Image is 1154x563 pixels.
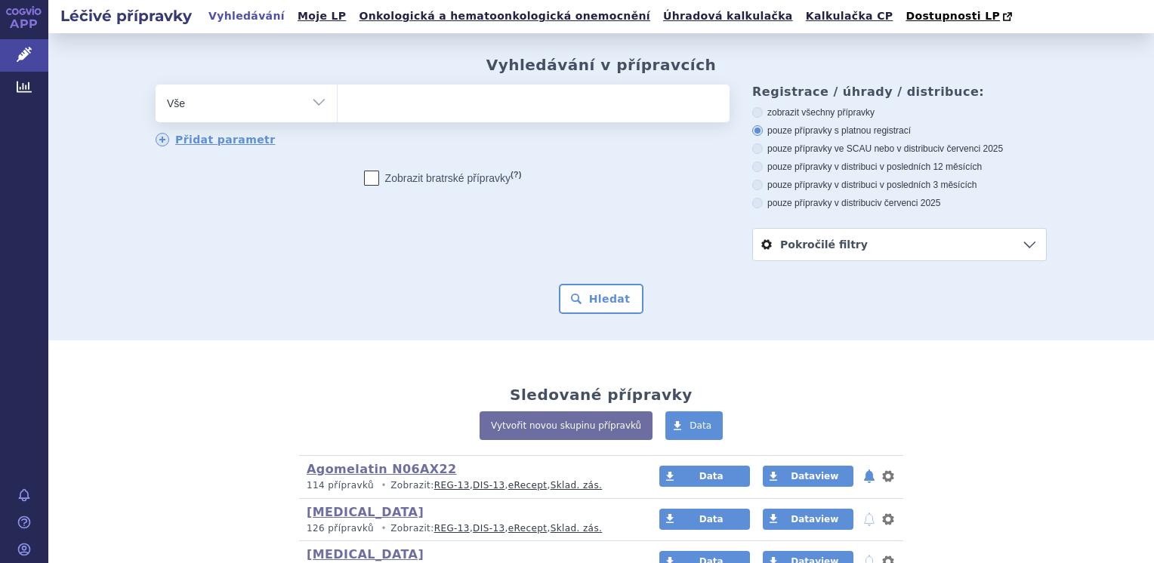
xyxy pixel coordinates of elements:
[204,6,289,26] a: Vyhledávání
[510,386,693,404] h2: Sledované přípravky
[486,56,717,74] h2: Vyhledávání v přípravcích
[881,467,896,485] button: nastavení
[752,125,1047,137] label: pouze přípravky s platnou registrací
[901,6,1020,27] a: Dostupnosti LP
[307,479,631,492] p: Zobrazit: , , ,
[791,514,838,525] span: Dataview
[940,143,1003,154] span: v červenci 2025
[307,505,424,519] a: [MEDICAL_DATA]
[791,471,838,481] span: Dataview
[752,85,1047,99] h3: Registrace / úhrady / distribuce:
[307,523,374,534] span: 126 přípravků
[659,466,750,487] a: Data
[753,229,1046,260] a: Pokročilé filtry
[48,5,204,26] h2: Léčivé přípravky
[699,514,724,525] span: Data
[752,197,1047,209] label: pouze přípravky v distribuci
[752,161,1047,173] label: pouze přípravky v distribuci v posledních 12 měsících
[508,480,548,491] a: eRecept
[659,509,750,530] a: Data
[508,523,548,534] a: eRecept
[364,171,522,186] label: Zobrazit bratrské přípravky
[801,6,898,26] a: Kalkulačka CP
[559,284,644,314] button: Hledat
[307,547,424,561] a: [MEDICAL_DATA]
[752,143,1047,155] label: pouze přípravky ve SCAU nebo v distribuci
[434,523,470,534] a: REG-13
[354,6,655,26] a: Onkologická a hematoonkologická onemocnění
[763,466,853,487] a: Dataview
[699,471,724,481] span: Data
[293,6,350,26] a: Moje LP
[307,522,631,535] p: Zobrazit: , , ,
[434,480,470,491] a: REG-13
[862,510,877,528] button: notifikace
[377,479,390,492] i: •
[480,411,653,440] a: Vytvořit novou skupinu přípravků
[752,179,1047,191] label: pouze přípravky v distribuci v posledních 3 měsících
[877,198,940,208] span: v červenci 2025
[307,462,457,476] a: Agomelatin N06AX22
[690,420,711,431] span: Data
[752,106,1047,118] label: zobrazit všechny přípravky
[881,510,896,528] button: nastavení
[906,10,1000,22] span: Dostupnosti LP
[763,509,853,530] a: Dataview
[156,133,276,146] a: Přidat parametr
[473,523,504,534] a: DIS-13
[551,523,603,534] a: Sklad. zás.
[473,480,504,491] a: DIS-13
[551,480,603,491] a: Sklad. zás.
[511,170,521,180] abbr: (?)
[377,522,390,535] i: •
[659,6,798,26] a: Úhradová kalkulačka
[665,411,723,440] a: Data
[307,480,374,491] span: 114 přípravků
[862,467,877,485] button: notifikace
